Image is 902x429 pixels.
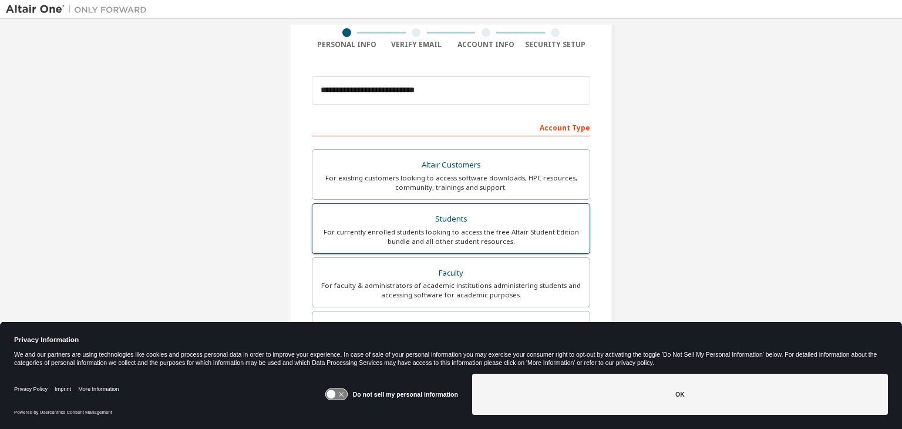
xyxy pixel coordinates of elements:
[319,211,583,227] div: Students
[319,265,583,281] div: Faculty
[312,118,590,136] div: Account Type
[319,227,583,246] div: For currently enrolled students looking to access the free Altair Student Edition bundle and all ...
[6,4,153,15] img: Altair One
[382,40,452,49] div: Verify Email
[319,157,583,173] div: Altair Customers
[319,173,583,192] div: For existing customers looking to access software downloads, HPC resources, community, trainings ...
[312,40,382,49] div: Personal Info
[521,40,591,49] div: Security Setup
[319,281,583,300] div: For faculty & administrators of academic institutions administering students and accessing softwa...
[319,319,583,335] div: Everyone else
[451,40,521,49] div: Account Info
